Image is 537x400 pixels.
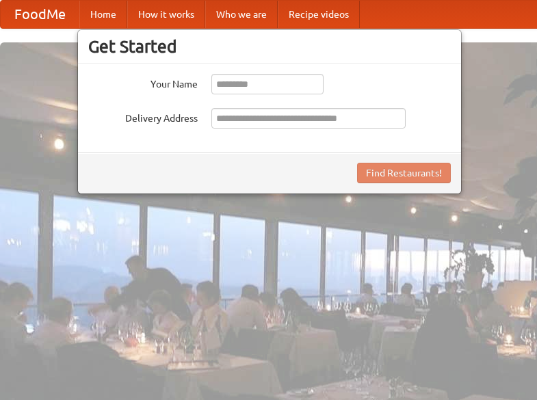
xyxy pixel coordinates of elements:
[205,1,278,28] a: Who we are
[79,1,127,28] a: Home
[127,1,205,28] a: How it works
[88,108,198,125] label: Delivery Address
[278,1,360,28] a: Recipe videos
[1,1,79,28] a: FoodMe
[88,74,198,91] label: Your Name
[357,163,451,183] button: Find Restaurants!
[88,36,451,57] h3: Get Started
